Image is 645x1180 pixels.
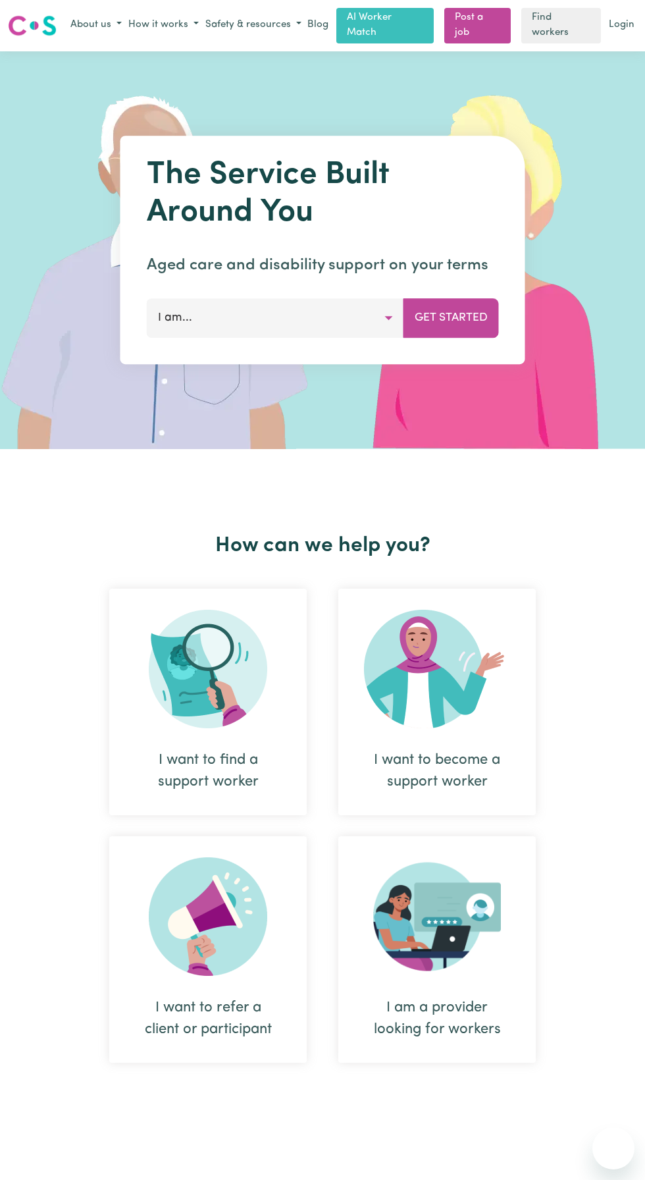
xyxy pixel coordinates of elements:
p: Aged care and disability support on your terms [147,254,499,277]
iframe: Button to launch messaging window [592,1127,634,1169]
h2: How can we help you? [93,533,552,558]
a: Careseekers logo [8,11,57,41]
button: Get Started [403,298,499,338]
div: I want to find a support worker [141,749,275,793]
a: Post a job [444,8,511,43]
div: I am a provider looking for workers [338,836,536,1063]
img: Provider [373,857,501,976]
button: How it works [125,14,202,36]
img: Search [149,610,267,728]
img: Refer [149,857,267,976]
img: Become Worker [364,610,510,728]
button: I am... [147,298,404,338]
div: I want to refer a client or participant [141,997,275,1040]
div: I want to become a support worker [370,749,504,793]
div: I am a provider looking for workers [370,997,504,1040]
a: AI Worker Match [336,8,434,43]
button: Safety & resources [202,14,305,36]
div: I want to become a support worker [338,589,536,815]
h1: The Service Built Around You [147,157,499,232]
div: I want to find a support worker [109,589,307,815]
img: Careseekers logo [8,14,57,38]
div: I want to refer a client or participant [109,836,307,1063]
a: Login [606,15,637,36]
a: Blog [305,15,331,36]
button: About us [67,14,125,36]
a: Find workers [521,8,601,43]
